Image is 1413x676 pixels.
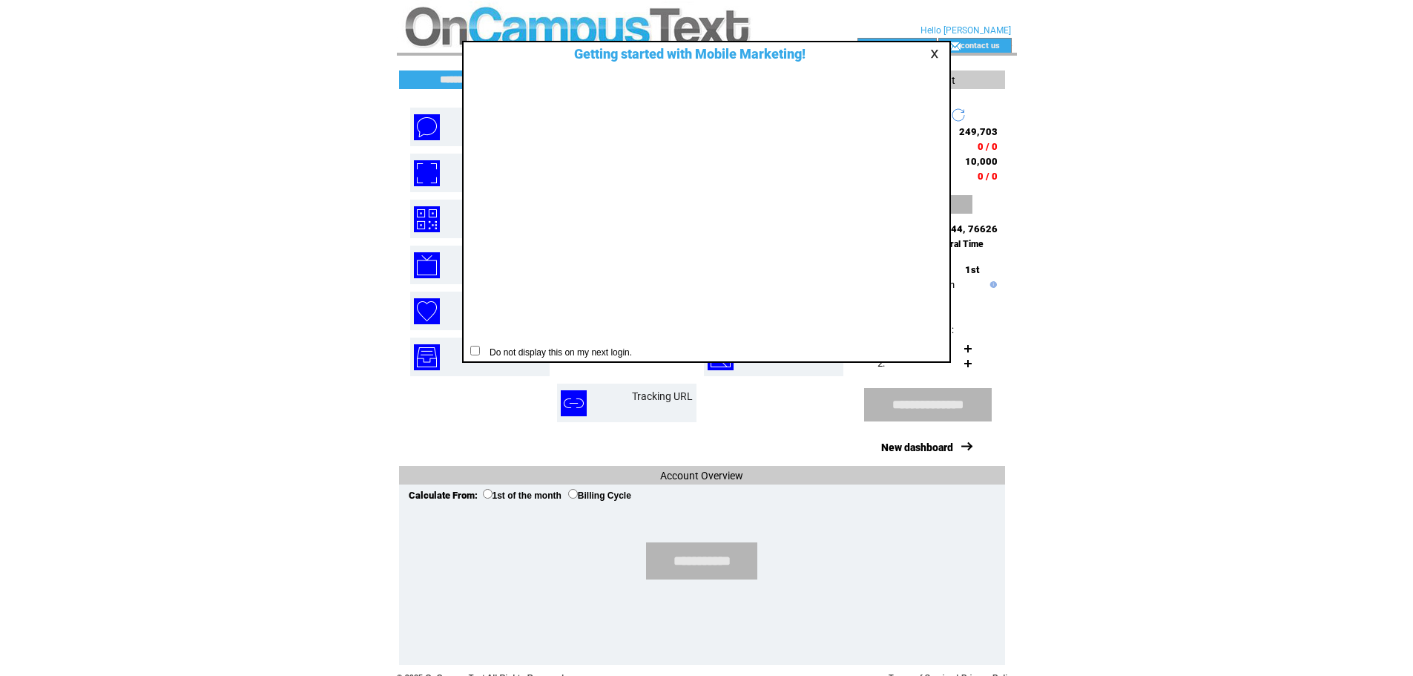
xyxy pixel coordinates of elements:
[414,160,440,186] img: mobile-coupons.png
[931,239,984,249] span: Central Time
[987,281,997,288] img: help.gif
[978,141,998,152] span: 0 / 0
[920,25,1011,36] span: Hello [PERSON_NAME]
[559,46,806,62] span: Getting started with Mobile Marketing!
[409,490,478,501] span: Calculate From:
[881,442,953,453] a: New dashboard
[483,490,561,501] label: 1st of the month
[483,489,493,499] input: 1st of the month
[414,206,440,232] img: qr-codes.png
[632,390,693,402] a: Tracking URL
[414,298,440,324] img: birthday-wishes.png
[414,252,440,278] img: text-to-screen.png
[568,490,631,501] label: Billing Cycle
[660,470,743,482] span: Account Overview
[965,264,979,275] span: 1st
[880,40,891,52] img: account_icon.gif
[965,156,998,167] span: 10,000
[561,390,587,416] img: tracking-url.png
[568,489,578,499] input: Billing Cycle
[482,347,632,358] span: Do not display this on my next login.
[414,114,440,140] img: text-blast.png
[959,126,998,137] span: 249,703
[414,344,440,370] img: inbox.png
[961,40,1000,50] a: contact us
[877,358,885,369] span: 2.
[949,40,961,52] img: contact_us_icon.gif
[978,171,998,182] span: 0 / 0
[933,223,998,234] span: 71444, 76626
